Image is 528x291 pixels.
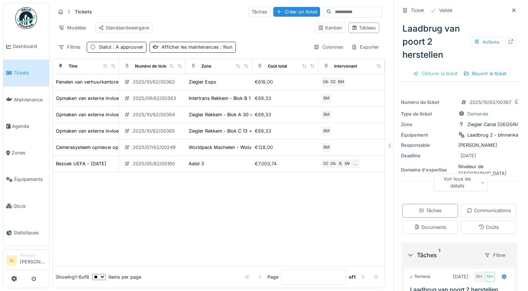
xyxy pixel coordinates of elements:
li: [PERSON_NAME] [20,252,46,268]
div: Actions [471,37,503,47]
a: Maintenance [3,86,49,113]
div: MH [485,272,495,282]
div: BM [336,77,346,87]
span: : Non [219,44,233,50]
div: [DATE] [453,273,468,280]
div: Laadbrug van poort 2 herstellen [400,19,519,64]
div: Voir tous les détails [434,174,488,191]
div: Showing 1 - 6 of 6 [56,274,89,280]
div: €69,33 [255,128,315,134]
div: Titre [69,63,78,69]
div: Créer un ticket [273,7,320,17]
div: MH [474,272,484,282]
div: €69,33 [255,95,315,102]
div: Ziegler Rekkem - Blok A 30 = ex DSV [189,111,270,118]
div: Zone [401,121,455,128]
a: SL Manager[PERSON_NAME] [6,252,46,270]
div: €616,00 [255,78,315,85]
span: Statistiques [13,229,46,236]
div: 2025/10/62/00362 [133,78,175,85]
div: €128,00 [255,144,315,151]
div: Panelen van verhuurkantoren demonteren [56,78,149,85]
div: 2025/10/62/00365 [133,128,175,134]
span: Tickets [13,69,46,76]
div: Opmaken van externe invloedsfacturen hoogspanning [56,128,176,134]
div: BM [321,142,331,153]
div: 2025/10/62/00364 [133,111,175,118]
div: MH [343,159,353,169]
div: Domaine d'expertise [401,166,455,173]
div: Intertrans Rekkem - Blok B 1 [189,95,250,102]
div: Statut [99,44,143,50]
div: Colonnes [310,42,347,52]
img: Badge_color-CXgf-gQk.svg [15,7,37,29]
div: Terminé [409,274,430,280]
a: Stock [3,193,49,219]
span: Stock [13,203,46,210]
div: Camerasysteem opnieuw opstarten voor nieuwe huurder [56,144,181,151]
div: [DATE] [461,152,476,159]
div: BM [321,93,331,104]
div: Tâches [419,207,442,214]
div: Tâches [407,251,478,259]
div: Responsable [401,142,455,149]
span: Dashboard [13,43,46,50]
div: … [350,159,360,169]
div: Worldpack Machelen - Woluwelaan 6 [189,144,271,151]
div: Documents [414,224,446,231]
div: Niveleur de [GEOGRAPHIC_DATA] [401,163,518,177]
div: Standaardweergave [98,24,149,31]
div: Numéro de ticket [135,63,169,69]
span: Équipements [14,176,46,183]
a: Agenda [3,113,49,140]
div: Clôturer le ticket [410,69,461,78]
span: Zones [12,149,46,156]
div: Deadline [401,152,455,159]
div: BM [321,126,331,136]
div: Manager [20,252,46,258]
div: Kanban [318,24,342,31]
div: Filtrer [481,250,509,260]
div: Page [267,274,278,280]
div: Type de ticket [401,110,455,117]
a: Statistiques [3,219,49,246]
div: Tableau [352,24,376,31]
div: Opmaken van externe invloedsfacturen hoogspanning [56,111,176,118]
a: Équipements [3,166,49,193]
div: 2025/07/62/00249 [133,144,176,151]
div: 2025/05/62/00160 [133,160,175,167]
div: Coût total [268,63,287,69]
div: Communications [467,207,511,214]
div: Ticket [411,7,424,14]
strong: of 1 [349,274,356,280]
div: Demande [467,110,488,117]
div: Aalst 3 [189,160,204,167]
div: DD [328,77,339,87]
div: €7.003,74 [255,160,315,167]
div: Équipement [401,132,455,138]
div: Ziegler Rekkem - Blok C 13 = nieuwbouw [PERSON_NAME] [189,128,319,134]
div: GM [321,77,331,87]
div: Intervenant [334,63,357,69]
div: Exporter [348,42,382,52]
span: Maintenance [14,96,46,103]
div: Rouvrir le ticket [461,69,509,78]
div: Ziegler Expo [189,78,216,85]
div: Filtres [55,42,84,52]
div: Afficher les maintenances [161,44,233,50]
a: Zones [3,140,49,166]
span: Agenda [12,123,46,130]
sup: 1 [438,251,440,259]
div: BM [321,110,331,120]
li: SL [6,255,17,266]
div: 2025/10/62/00367 [470,99,511,106]
div: Tâches [248,7,270,17]
div: Numéro de ticket [401,99,455,106]
div: €69,33 [255,111,315,118]
div: Modèles [55,23,89,33]
div: Zone [201,63,212,69]
div: DD [321,159,331,169]
div: Coûts [479,224,499,231]
div: items per page [92,274,141,280]
div: B. [336,159,346,169]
